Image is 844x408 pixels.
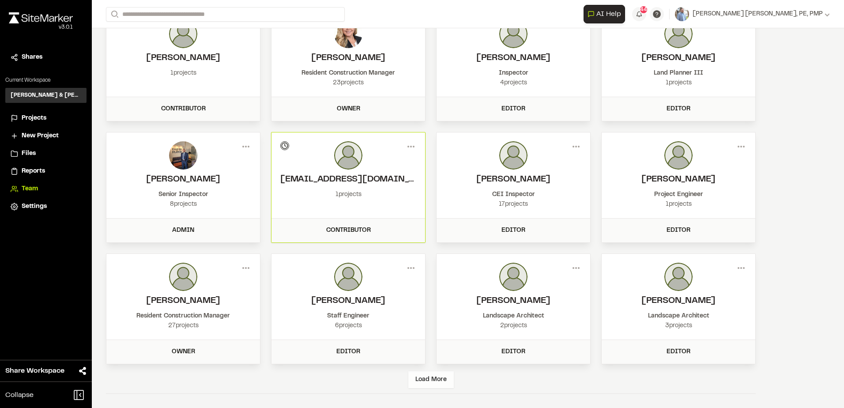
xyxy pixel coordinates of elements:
img: photo [169,141,197,170]
div: Owner [277,104,420,114]
div: 8 projects [115,200,251,209]
img: rebrand.png [9,12,73,23]
h2: Jonathan Diaddigo [610,52,746,65]
div: Admin [112,226,255,235]
h2: Michael Ethridge [445,295,581,308]
div: Oh geez...please don't... [9,23,73,31]
button: [PERSON_NAME] [PERSON_NAME], PE, PMP [675,7,830,21]
img: photo [664,263,693,291]
button: Search [106,7,122,22]
a: Reports [11,166,81,176]
a: Settings [11,202,81,212]
a: Shares [11,53,81,62]
img: photo [334,20,362,48]
h2: jstevers@davisfloyd.com [280,173,416,186]
h2: David W Hyatt [115,173,251,186]
div: Landscape Architect [610,311,746,321]
span: New Project [22,131,59,141]
div: 1 projects [610,200,746,209]
div: Load More [408,371,454,388]
div: Contributor [277,226,420,235]
img: User [675,7,689,21]
div: Editor [607,347,750,357]
button: Open AI Assistant [584,5,625,23]
div: Contributor [112,104,255,114]
img: photo [499,141,527,170]
div: Editor [607,226,750,235]
span: Shares [22,53,42,62]
img: photo [499,263,527,291]
div: 3 projects [610,321,746,331]
span: AI Help [596,9,621,19]
div: Senior Inspector [115,190,251,200]
div: Editor [607,104,750,114]
h3: [PERSON_NAME] & [PERSON_NAME] Inc. [11,91,81,99]
div: Invitation Pending... [280,141,289,150]
div: 4 projects [445,78,581,88]
div: Staff Engineer [280,311,416,321]
div: 27 projects [115,321,251,331]
h2: Joe Gillenwater [445,173,581,186]
div: 2 projects [445,321,581,331]
h2: Nick Hammond [115,52,251,65]
div: Land Planner III [610,68,746,78]
span: Files [22,149,36,159]
span: [PERSON_NAME] [PERSON_NAME], PE, PMP [693,9,823,19]
img: photo [664,141,693,170]
span: Projects [22,113,46,123]
div: Inspector [445,68,581,78]
img: photo [169,263,197,291]
div: Resident Construction Manager [115,311,251,321]
h2: Zack Hutcherson [280,295,416,308]
span: Reports [22,166,45,176]
h2: Lance Stroble [115,295,251,308]
div: Owner [112,347,255,357]
h2: Erika Mueller [610,295,746,308]
img: photo [499,20,527,48]
span: Team [22,184,38,194]
img: photo [334,263,362,291]
h2: Michael A. Putnam [610,173,746,186]
div: Editor [442,104,585,114]
div: 1 projects [280,190,416,200]
div: Resident Construction Manager [280,68,416,78]
span: Settings [22,202,47,212]
div: 1 projects [610,78,746,88]
div: 1 projects [115,68,251,78]
img: photo [334,141,362,170]
div: Editor [442,226,585,235]
div: CEI Inspector [445,190,581,200]
div: 17 projects [445,200,581,209]
div: Editor [442,347,585,357]
span: Share Workspace [5,366,64,376]
img: photo [169,20,197,48]
div: Project Engineer [610,190,746,200]
div: 23 projects [280,78,416,88]
div: Open AI Assistant [584,5,629,23]
h2: Darby Boykin [445,52,581,65]
p: Current Workspace [5,76,87,84]
div: 6 projects [280,321,416,331]
a: Projects [11,113,81,123]
div: Landscape Architect [445,311,581,321]
img: photo [664,20,693,48]
h2: Elizabeth Sanders [280,52,416,65]
div: Editor [277,347,420,357]
a: New Project [11,131,81,141]
a: Team [11,184,81,194]
span: 44 [640,6,647,14]
a: Files [11,149,81,159]
button: 44 [632,7,646,21]
span: Collapse [5,390,34,400]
